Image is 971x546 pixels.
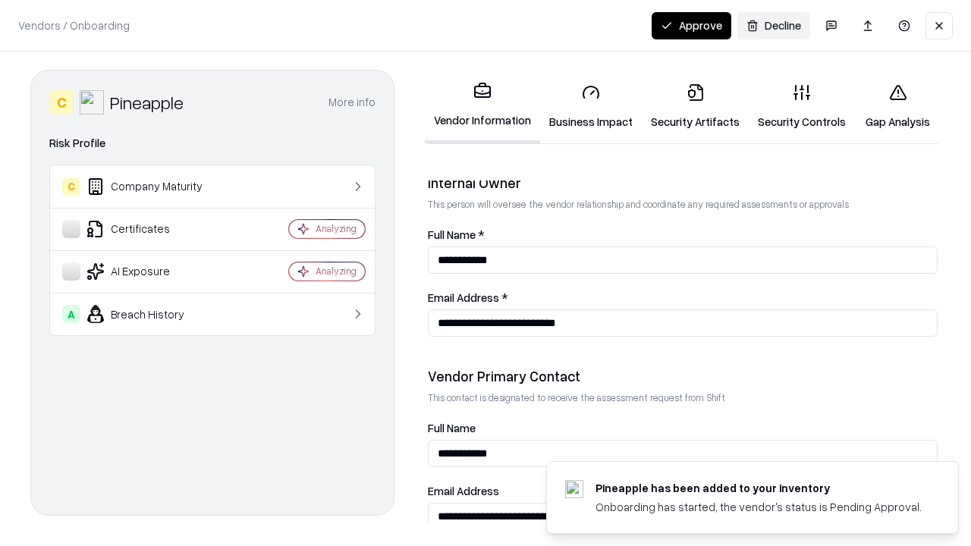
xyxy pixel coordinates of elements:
[565,480,583,498] img: pineappleenergy.com
[328,89,376,116] button: More info
[428,391,938,404] p: This contact is designated to receive the assessment request from Shift
[62,177,244,196] div: Company Maturity
[62,220,244,238] div: Certificates
[62,262,244,281] div: AI Exposure
[316,222,357,235] div: Analyzing
[80,90,104,115] img: Pineapple
[428,229,938,240] label: Full Name *
[749,71,855,142] a: Security Controls
[49,90,74,115] div: C
[62,305,80,323] div: A
[49,134,376,152] div: Risk Profile
[428,198,938,211] p: This person will oversee the vendor relationship and coordinate any required assessments or appro...
[428,485,938,497] label: Email Address
[540,71,642,142] a: Business Impact
[18,17,130,33] p: Vendors / Onboarding
[428,174,938,192] div: Internal Owner
[737,12,810,39] button: Decline
[62,177,80,196] div: C
[428,422,938,434] label: Full Name
[595,499,922,515] div: Onboarding has started, the vendor's status is Pending Approval.
[428,367,938,385] div: Vendor Primary Contact
[425,70,540,143] a: Vendor Information
[62,305,244,323] div: Breach History
[428,292,938,303] label: Email Address *
[595,480,922,496] div: Pineapple has been added to your inventory
[642,71,749,142] a: Security Artifacts
[316,265,357,278] div: Analyzing
[855,71,941,142] a: Gap Analysis
[652,12,731,39] button: Approve
[110,90,184,115] div: Pineapple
